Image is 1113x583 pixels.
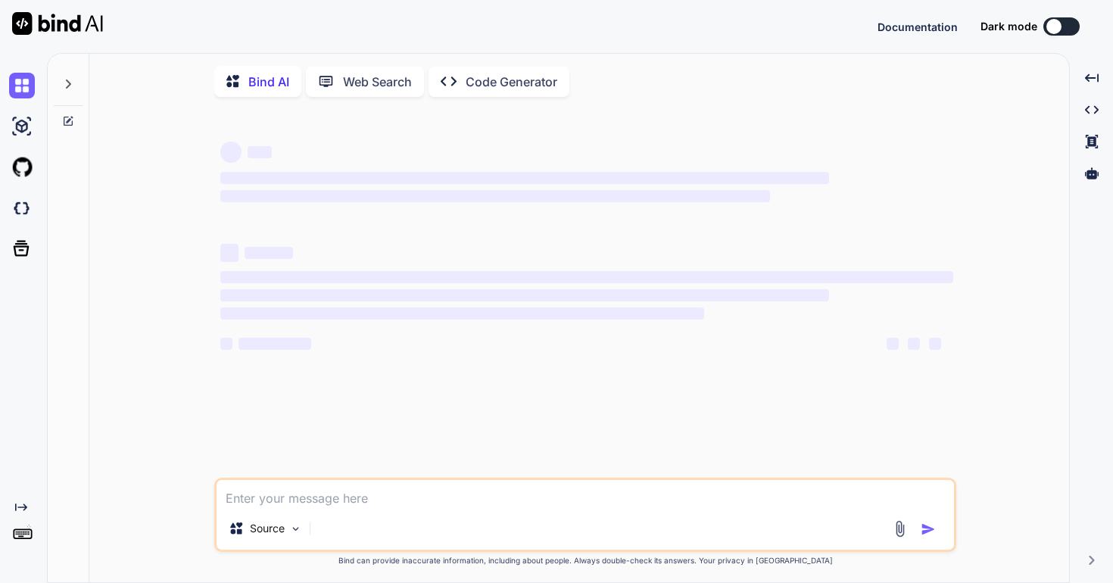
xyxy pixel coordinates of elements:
span: ‌ [220,244,238,262]
span: Documentation [878,20,958,33]
span: ‌ [220,307,704,320]
img: icon [921,522,936,537]
span: ‌ [220,338,232,350]
img: chat [9,73,35,98]
p: Source [250,521,285,536]
img: ai-studio [9,114,35,139]
span: ‌ [245,247,293,259]
span: ‌ [238,338,311,350]
img: attachment [891,520,909,538]
img: darkCloudIdeIcon [9,195,35,221]
img: Bind AI [12,12,103,35]
img: githubLight [9,154,35,180]
span: ‌ [220,142,242,163]
p: Bind AI [248,73,289,91]
span: ‌ [929,338,941,350]
span: ‌ [220,289,828,301]
span: ‌ [908,338,920,350]
span: ‌ [887,338,899,350]
button: Documentation [878,19,958,35]
span: ‌ [220,172,828,184]
span: ‌ [220,271,953,283]
span: Dark mode [980,19,1037,34]
span: ‌ [248,146,272,158]
span: ‌ [220,190,770,202]
p: Web Search [343,73,412,91]
img: Pick Models [289,522,302,535]
p: Bind can provide inaccurate information, including about people. Always double-check its answers.... [214,555,956,566]
p: Code Generator [466,73,557,91]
